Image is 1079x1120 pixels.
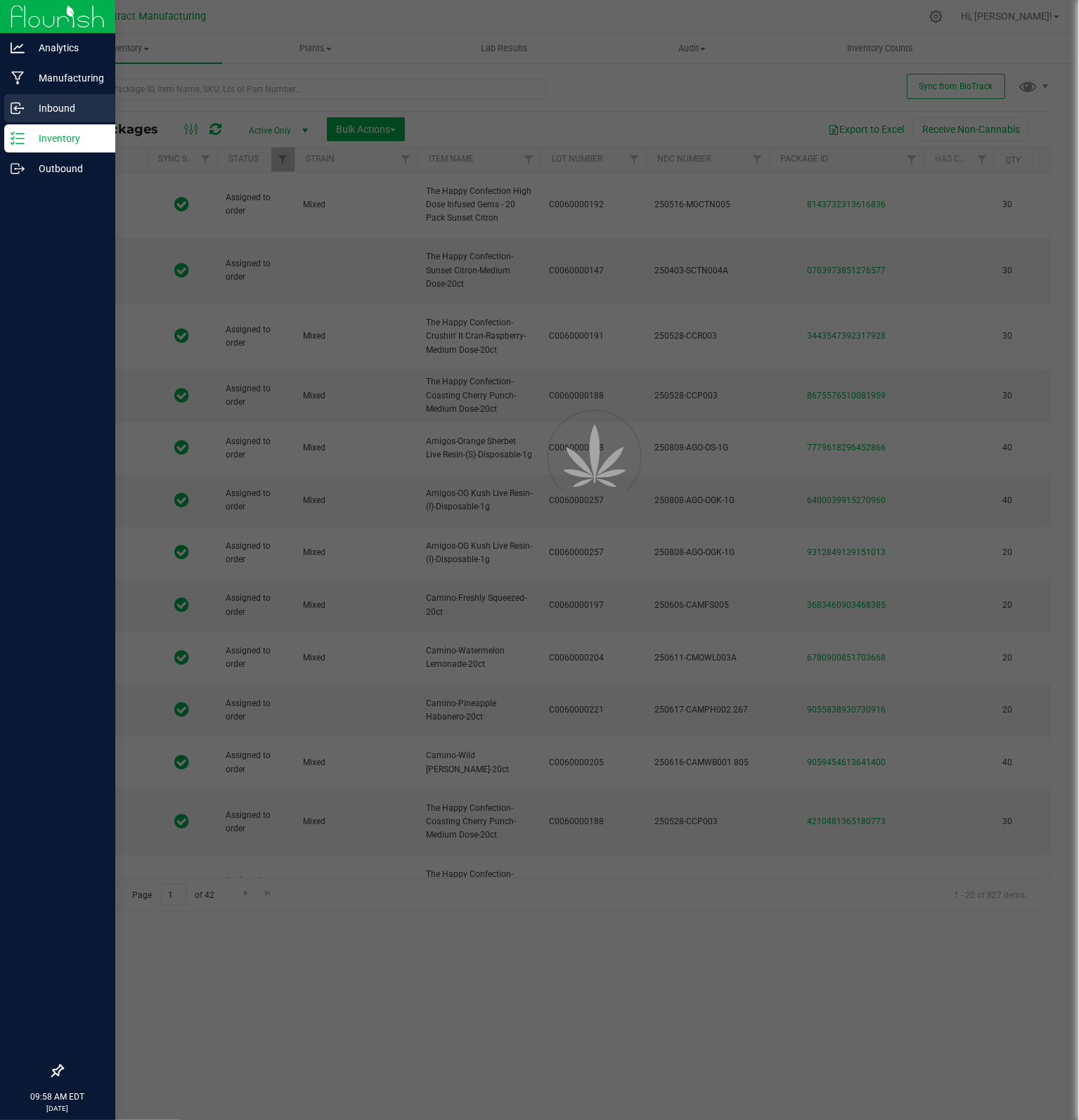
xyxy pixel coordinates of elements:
inline-svg: Inbound [11,101,25,115]
p: Outbound [25,160,109,177]
p: Inbound [25,100,109,117]
p: Analytics [25,39,109,56]
p: [DATE] [6,1103,109,1114]
p: Inventory [25,130,109,147]
inline-svg: Inventory [11,131,25,145]
inline-svg: Manufacturing [11,71,25,85]
inline-svg: Outbound [11,162,25,176]
p: Manufacturing [25,70,109,86]
p: 09:58 AM EDT [6,1090,109,1103]
inline-svg: Analytics [11,41,25,55]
